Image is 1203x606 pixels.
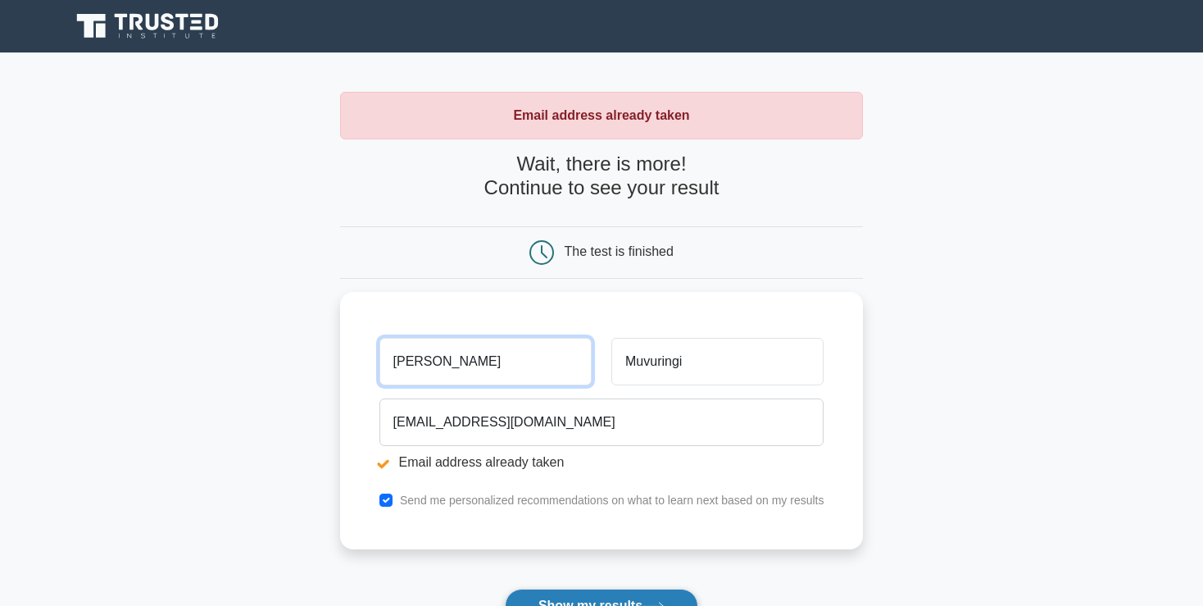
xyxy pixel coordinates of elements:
strong: Email address already taken [513,108,689,122]
input: Email [379,399,824,446]
label: Send me personalized recommendations on what to learn next based on my results [400,494,824,507]
div: The test is finished [565,244,674,258]
li: Email address already taken [379,453,824,472]
h4: Wait, there is more! Continue to see your result [340,153,864,200]
input: First name [379,338,592,385]
input: Last name [611,338,824,385]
